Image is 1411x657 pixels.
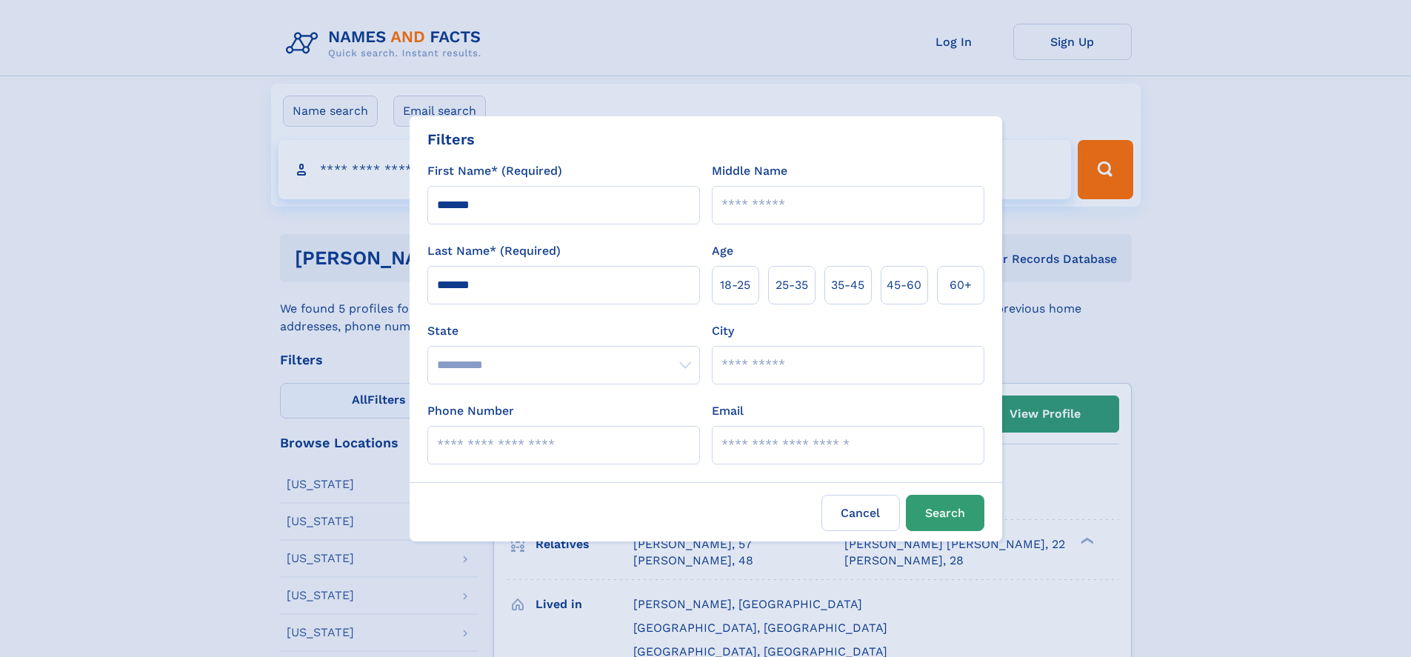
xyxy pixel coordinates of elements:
span: 18‑25 [720,276,750,294]
label: City [712,322,734,340]
button: Search [906,495,984,531]
label: Cancel [821,495,900,531]
label: Email [712,402,744,420]
label: Last Name* (Required) [427,242,561,260]
div: Filters [427,128,475,150]
label: Phone Number [427,402,514,420]
label: First Name* (Required) [427,162,562,180]
span: 45‑60 [887,276,921,294]
label: Age [712,242,733,260]
span: 35‑45 [831,276,864,294]
span: 60+ [950,276,972,294]
label: State [427,322,700,340]
span: 25‑35 [775,276,808,294]
label: Middle Name [712,162,787,180]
